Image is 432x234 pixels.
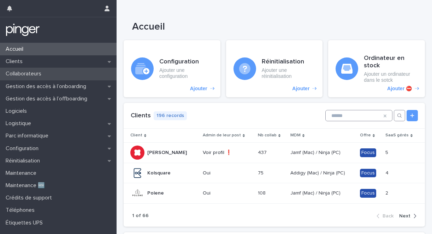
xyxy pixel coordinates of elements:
[154,111,187,120] p: 196 records
[360,169,376,178] div: Focus
[399,214,410,218] span: Next
[203,131,241,139] p: Admin de leur post
[360,131,371,139] p: Offre
[147,189,165,196] p: Polene
[3,108,32,115] p: Logiciels
[147,148,188,156] p: [PERSON_NAME]
[124,142,425,163] tr: [PERSON_NAME][PERSON_NAME] Voir profil ❗437437 Jamf (Mac) / Ninja (PC)Jamf (Mac) / Ninja (PC) Foc...
[396,213,416,219] button: Next
[290,169,347,176] p: Addigy (Mac) / Ninja (PC)
[159,67,213,79] p: Ajouter une configuration
[328,40,425,98] a: Ajouter ⛔️
[3,58,28,65] p: Clients
[124,183,425,204] tr: PolenePolene Oui108108 Jamf (Mac) / Ninja (PC)Jamf (Mac) / Ninja (PC) Focus22
[3,207,40,214] p: Téléphones
[6,23,40,37] img: mTgBEunGTSyRkCgitkcU
[3,70,47,77] p: Collaborateurs
[226,40,323,98] a: Ajouter
[3,96,93,102] p: Gestion des accès à l’offboarding
[3,145,44,152] p: Configuration
[147,169,172,176] p: Kolsquare
[292,86,309,92] p: Ajouter
[262,67,315,79] p: Ajouter une réinitialisation
[262,58,315,66] h3: Réinitialisation
[383,214,393,218] span: Back
[3,46,29,53] p: Accueil
[190,86,207,92] p: Ajouter
[360,189,376,198] div: Focus
[364,55,418,70] h3: Ordinateur en stock
[385,189,390,196] p: 2
[258,131,277,139] p: Nb collab
[124,163,425,183] tr: KolsquareKolsquare Oui7575 Addigy (Mac) / Ninja (PC)Addigy (Mac) / Ninja (PC) Focus44
[130,131,142,139] p: Client
[3,182,51,189] p: Maintenance 🆕
[290,148,342,156] p: Jamf (Mac) / Ninja (PC)
[132,213,149,219] p: 1 of 66
[132,21,431,33] h1: Accueil
[385,148,390,156] p: 5
[258,189,267,196] p: 108
[3,170,42,177] p: Maintenance
[203,150,252,156] p: Voir profil ❗
[203,190,252,196] p: Oui
[377,213,396,219] button: Back
[387,86,412,92] p: Ajouter ⛔️
[203,170,252,176] p: Oui
[407,110,418,121] a: Add new record
[360,148,376,157] div: Focus
[159,58,213,66] h3: Configuration
[258,148,268,156] p: 437
[385,131,409,139] p: SaaS gérés
[124,40,220,98] a: Ajouter
[3,195,58,201] p: Crédits de support
[3,220,48,226] p: Étiquettes UPS
[364,71,418,83] p: Ajouter un ordinateur dans le sotck
[3,158,46,164] p: Réinitialisation
[3,120,37,127] p: Logistique
[290,131,301,139] p: MDM
[3,133,54,139] p: Parc informatique
[385,169,390,176] p: 4
[290,189,342,196] p: Jamf (Mac) / Ninja (PC)
[131,112,151,119] a: Clients
[258,169,265,176] p: 75
[3,83,92,90] p: Gestion des accès à l’onboarding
